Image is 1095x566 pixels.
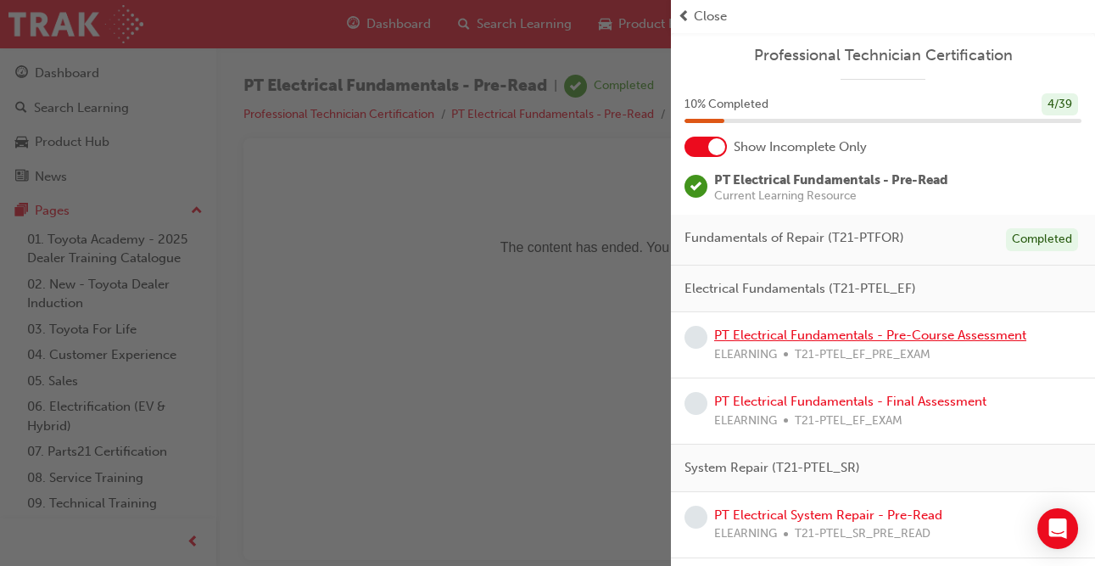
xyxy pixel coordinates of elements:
span: ELEARNING [714,524,777,544]
div: Open Intercom Messenger [1037,508,1078,549]
span: T21-PTEL_EF_PRE_EXAM [795,345,930,365]
div: Completed [1006,228,1078,251]
span: learningRecordVerb_NONE-icon [684,392,707,415]
a: PT Electrical Fundamentals - Pre-Course Assessment [714,328,1026,343]
a: PT Electrical Fundamentals - Final Assessment [714,394,986,409]
span: Close [694,7,727,26]
span: 10 % Completed [684,95,768,115]
span: learningRecordVerb_NONE-icon [684,326,707,349]
span: Electrical Fundamentals (T21-PTEL_EF) [684,279,916,299]
span: learningRecordVerb_NONE-icon [684,506,707,529]
div: 4 / 39 [1042,93,1078,116]
span: learningRecordVerb_COMPLETE-icon [684,175,707,198]
span: PT Electrical Fundamentals - Pre-Read [714,172,948,188]
a: Professional Technician Certification [684,46,1081,65]
span: prev-icon [678,7,690,26]
p: The content has ended. You may close this window. [7,14,791,90]
span: ELEARNING [714,345,777,365]
span: Fundamentals of Repair (T21-PTFOR) [684,228,904,248]
span: System Repair (T21-PTEL_SR) [684,458,860,478]
span: Show Incomplete Only [734,137,867,157]
button: prev-iconClose [678,7,1088,26]
span: Current Learning Resource [714,190,948,202]
a: PT Electrical System Repair - Pre-Read [714,507,942,523]
span: T21-PTEL_SR_PRE_READ [795,524,930,544]
span: T21-PTEL_EF_EXAM [795,412,902,431]
span: ELEARNING [714,412,777,431]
